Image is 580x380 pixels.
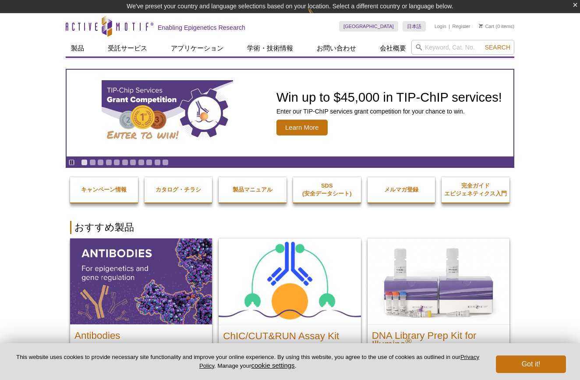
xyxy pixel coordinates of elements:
[199,354,479,369] a: Privacy Policy
[130,159,136,166] a: Go to slide 7
[479,23,494,29] a: Cart
[444,182,507,197] strong: 完全ガイド エピジェネティクス入門
[496,355,566,373] button: Got it!
[449,21,450,32] li: |
[251,362,294,369] button: cookie settings
[122,159,128,166] a: Go to slide 6
[106,159,112,166] a: Go to slide 4
[67,70,513,156] a: TIP-ChIP Services Grant Competition Win up to $45,000 in TIP-ChIP services! Enter our TIP-ChIP se...
[66,40,89,57] a: 製品
[138,159,145,166] a: Go to slide 8
[411,40,514,55] input: Keyword, Cat. No.
[479,24,483,28] img: Your Cart
[311,40,361,57] a: お問い合わせ
[14,353,481,370] p: This website uses cookies to provide necessary site functionality and improve your online experie...
[70,238,212,380] a: All Antibodies Antibodies エピジェネティクス、遺伝子制御研究用の抗体（ChIP、CUT&Tag、CUT&RUN検証済抗体）
[154,159,161,166] a: Go to slide 10
[368,238,509,324] img: DNA Library Prep Kit for Illumina
[242,40,298,57] a: 学術・技術情報
[70,238,212,324] img: All Antibodies
[166,40,229,57] a: アプリケーション
[89,159,96,166] a: Go to slide 2
[406,337,412,346] sup: ®
[276,91,502,104] h2: Win up to $45,000 in TIP-ChIP services!
[146,159,152,166] a: Go to slide 9
[67,70,513,156] article: TIP-ChIP Services Grant Competition
[103,40,152,57] a: 受託サービス
[145,177,212,202] a: カタログ・チラシ
[162,159,169,166] a: Go to slide 11
[482,43,513,51] button: Search
[368,177,435,202] a: メルマガ登録
[276,107,502,115] p: Enter our TIP-ChIP services grant competition for your chance to win.
[74,327,208,340] h2: Antibodies
[403,21,426,32] a: 日本語
[339,21,398,32] a: [GEOGRAPHIC_DATA]
[219,177,286,202] a: 製品マニュアル
[233,186,272,193] strong: 製品マニュアル
[302,182,352,197] strong: SDS (安全データシート)
[81,159,88,166] a: Go to slide 1
[158,24,245,32] h2: Enabling Epigenetics Research
[156,186,201,193] strong: カタログ・チラシ
[81,186,127,193] strong: キャンペーン情報
[219,238,361,325] img: ChIC/CUT&RUN Assay Kit
[308,7,331,27] img: Change Here
[372,327,505,349] h2: DNA Library Prep Kit for Illumina
[70,177,138,202] a: キャンペーン情報
[479,21,514,32] li: (0 items)
[452,23,470,29] a: Register
[223,327,356,341] h2: ChIC/CUT&RUN Assay Kit
[276,120,328,135] span: Learn More
[113,159,120,166] a: Go to slide 5
[293,173,361,206] a: SDS(安全データシート)
[442,173,509,206] a: 完全ガイドエピジェネティクス入門
[97,159,104,166] a: Go to slide 3
[68,159,75,166] a: Toggle autoplay
[375,40,411,57] a: 会社概要
[435,23,446,29] a: Login
[485,44,510,51] span: Search
[70,221,510,234] h2: おすすめ製品
[102,80,233,146] img: TIP-ChIP Services Grant Competition
[384,186,418,193] strong: メルマガ登録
